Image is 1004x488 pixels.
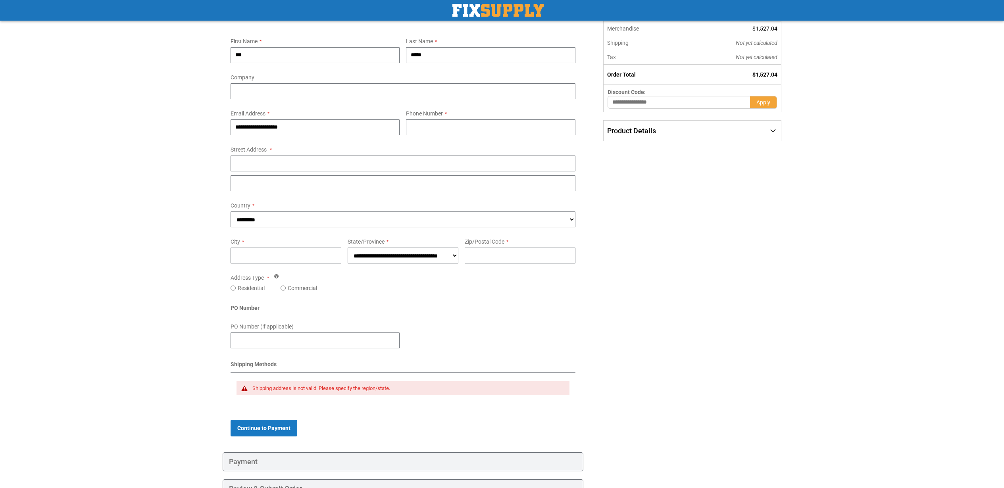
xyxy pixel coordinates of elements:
[752,25,777,32] span: $1,527.04
[238,284,265,292] label: Residential
[465,238,504,245] span: Zip/Postal Code
[231,238,240,245] span: City
[607,71,636,78] strong: Order Total
[231,74,254,81] span: Company
[603,21,682,36] th: Merchandise
[288,284,317,292] label: Commercial
[752,71,777,78] span: $1,527.04
[736,54,777,60] span: Not yet calculated
[750,96,777,109] button: Apply
[736,40,777,46] span: Not yet calculated
[231,304,575,316] div: PO Number
[231,146,267,153] span: Street Address
[608,89,646,95] span: Discount Code:
[756,99,770,106] span: Apply
[607,40,629,46] span: Shipping
[231,38,258,44] span: First Name
[231,275,264,281] span: Address Type
[231,360,575,373] div: Shipping Methods
[406,38,433,44] span: Last Name
[607,127,656,135] span: Product Details
[452,4,544,17] a: store logo
[231,110,265,117] span: Email Address
[348,238,385,245] span: State/Province
[231,323,294,330] span: PO Number (if applicable)
[231,420,297,436] button: Continue to Payment
[231,202,250,209] span: Country
[223,452,583,471] div: Payment
[406,110,443,117] span: Phone Number
[452,4,544,17] img: Fix Industrial Supply
[252,385,562,392] div: Shipping address is not valid. Please specify the region/state.
[603,50,682,65] th: Tax
[237,425,290,431] span: Continue to Payment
